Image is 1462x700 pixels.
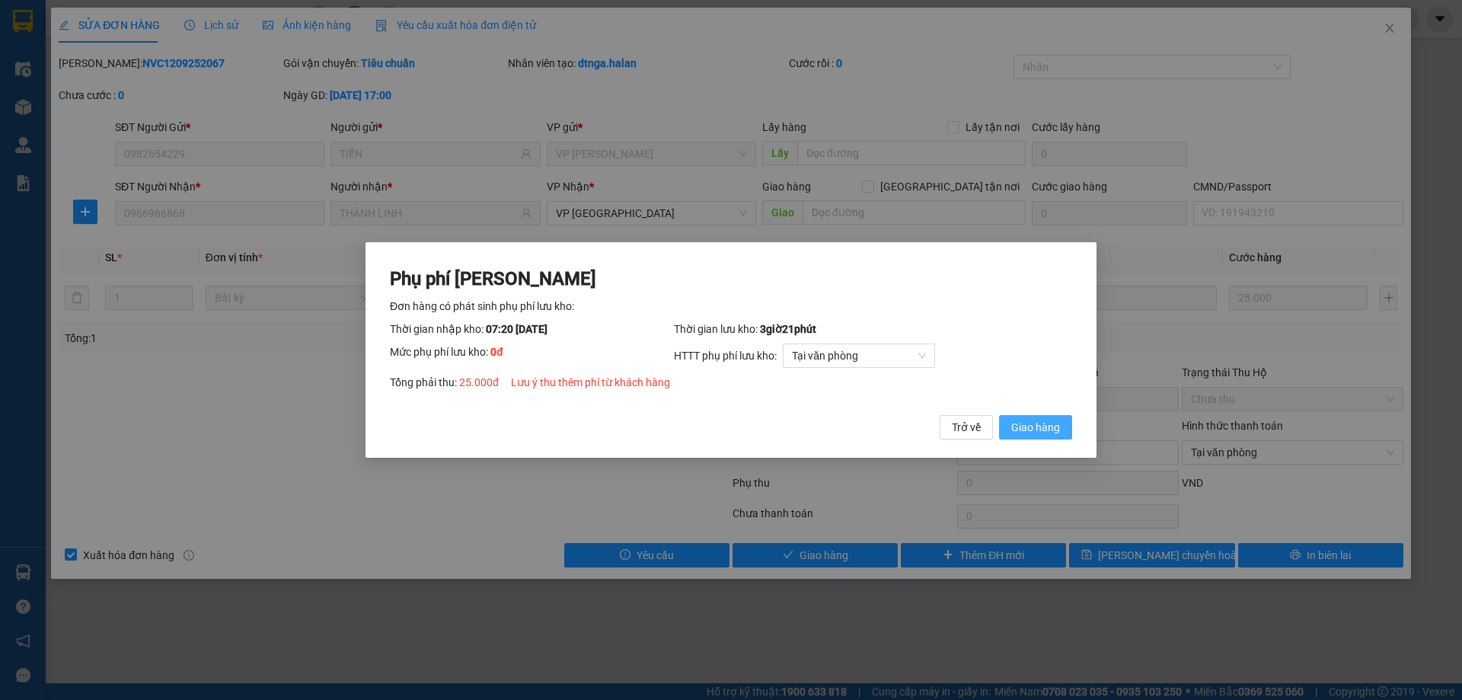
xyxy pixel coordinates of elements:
span: Phụ phí [PERSON_NAME] [390,268,596,289]
img: logo.jpg [19,19,133,95]
div: Thời gian nhập kho: [390,321,674,337]
span: 0 đ [490,346,503,358]
span: Tại văn phòng [792,344,926,367]
span: Lưu ý thu thêm phí từ khách hàng [511,376,670,388]
div: Đơn hàng có phát sinh phụ phí lưu kho: [390,298,1072,315]
div: Thời gian lưu kho: [674,321,1072,337]
b: GỬI : VP [GEOGRAPHIC_DATA] [19,104,227,155]
button: Trở về [940,415,993,439]
button: Giao hàng [999,415,1072,439]
span: 3 giờ 21 phút [760,323,816,335]
span: 07:20 [DATE] [486,323,547,335]
div: Tổng phải thu: [390,374,1072,391]
div: Mức phụ phí lưu kho: [390,344,674,368]
li: 271 - [PERSON_NAME] - [GEOGRAPHIC_DATA] - [GEOGRAPHIC_DATA] [142,37,637,56]
div: HTTT phụ phí lưu kho: [674,344,1072,368]
span: Giao hàng [1011,419,1060,436]
span: 25.000 đ [459,376,499,388]
span: Trở về [952,419,981,436]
